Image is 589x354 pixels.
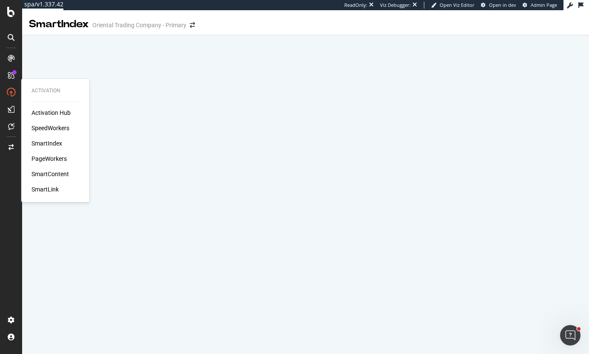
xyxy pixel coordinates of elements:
[31,87,79,94] div: Activation
[31,108,71,117] a: Activation Hub
[92,21,186,29] div: Oriental Trading Company - Primary
[29,17,89,31] div: SmartIndex
[344,2,367,9] div: ReadOnly:
[190,22,195,28] div: arrow-right-arrow-left
[31,185,59,194] a: SmartLink
[560,325,580,345] iframe: Intercom live chat
[31,124,69,132] a: SpeedWorkers
[489,2,516,8] span: Open in dev
[440,2,475,8] span: Open Viz Editor
[31,170,69,178] a: SmartContent
[523,2,557,9] a: Admin Page
[31,154,67,163] a: PageWorkers
[31,139,62,148] a: SmartIndex
[481,2,516,9] a: Open in dev
[431,2,475,9] a: Open Viz Editor
[380,2,411,9] div: Viz Debugger:
[531,2,557,8] span: Admin Page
